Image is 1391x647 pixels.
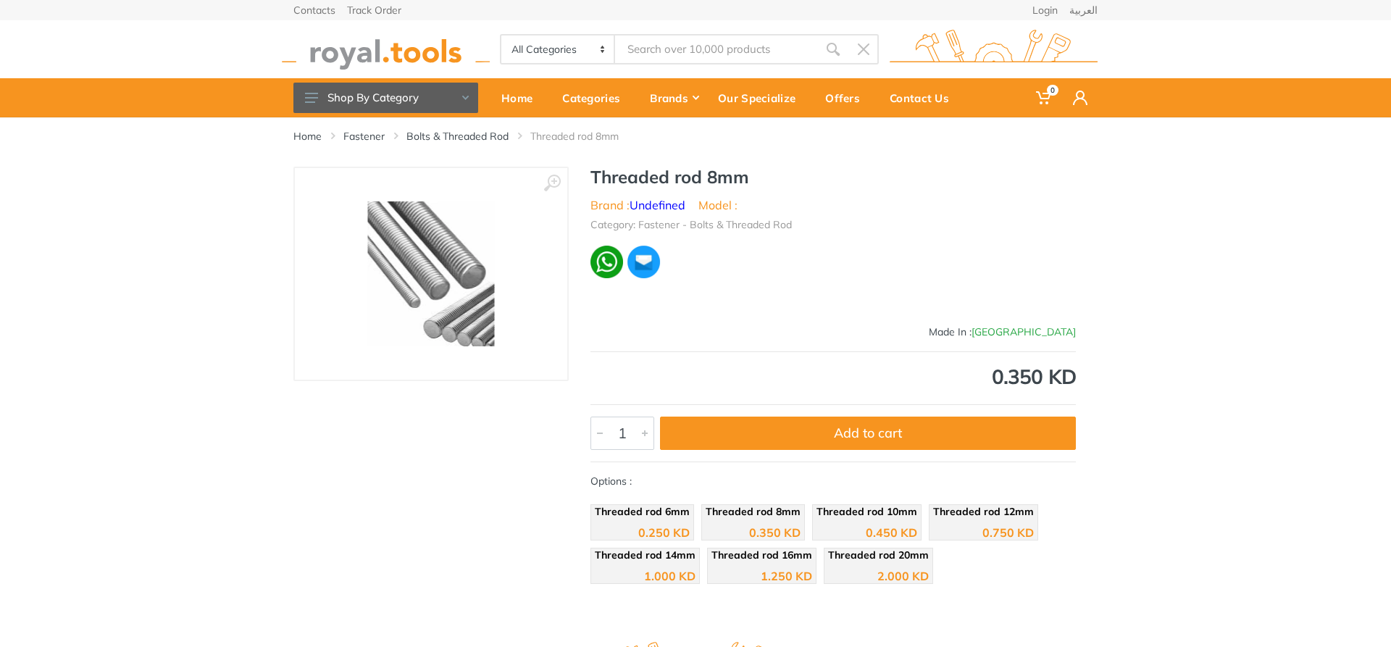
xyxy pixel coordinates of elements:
span: [GEOGRAPHIC_DATA] [972,325,1076,338]
a: Threaded rod 8mm 0.350 KD [701,504,805,540]
h1: Threaded rod 8mm [590,167,1076,188]
span: Threaded rod 6mm [595,505,690,518]
input: Site search [615,34,818,64]
a: 0 [1026,78,1063,117]
div: Offers [815,83,880,113]
a: العربية [1069,5,1098,15]
div: Made In : [590,325,1076,340]
a: Undefined [630,198,685,212]
img: Undefined [1032,288,1076,325]
li: Model : [698,196,738,214]
a: Threaded rod 14mm 1.000 KD [590,548,700,584]
nav: breadcrumb [293,129,1098,143]
a: Bolts & Threaded Rod [406,129,509,143]
a: Contacts [293,5,335,15]
a: Categories [552,78,640,117]
div: Brands [640,83,708,113]
div: Options : [590,474,1076,591]
div: 1.000 KD [644,570,695,582]
span: Threaded rod 10mm [816,505,917,518]
span: Threaded rod 8mm [706,505,801,518]
a: Offers [815,78,880,117]
a: Login [1032,5,1058,15]
div: 0.250 KD [638,527,690,538]
a: Home [293,129,322,143]
div: Our Specialize [708,83,815,113]
span: Threaded rod 14mm [595,548,695,562]
a: Our Specialize [708,78,815,117]
img: wa.webp [590,246,623,278]
select: Category [501,36,615,63]
button: Shop By Category [293,83,478,113]
li: Brand : [590,196,685,214]
span: Threaded rod 12mm [933,505,1034,518]
div: 0.350 KD [590,367,1076,387]
img: ma.webp [626,244,661,280]
a: Track Order [347,5,401,15]
img: royal.tools Logo [890,30,1098,70]
a: Threaded rod 6mm 0.250 KD [590,504,694,540]
li: Category: Fastener - Bolts & Threaded Rod [590,217,792,233]
button: Add to cart [660,417,1076,450]
div: Home [491,83,552,113]
img: Royal Tools - Threaded rod 8mm [368,201,495,346]
div: 2.000 KD [877,570,929,582]
div: Contact Us [880,83,969,113]
span: Threaded rod 20mm [828,548,929,562]
div: Categories [552,83,640,113]
a: Threaded rod 12mm 0.750 KD [929,504,1038,540]
div: 1.250 KD [761,570,812,582]
a: Threaded rod 16mm 1.250 KD [707,548,816,584]
span: 0 [1047,85,1058,96]
li: Threaded rod 8mm [530,129,640,143]
div: 0.750 KD [982,527,1034,538]
div: 0.350 KD [749,527,801,538]
div: 0.450 KD [866,527,917,538]
a: Threaded rod 20mm 2.000 KD [824,548,933,584]
a: Threaded rod 10mm 0.450 KD [812,504,922,540]
img: royal.tools Logo [282,30,490,70]
a: Fastener [343,129,385,143]
a: Home [491,78,552,117]
a: Contact Us [880,78,969,117]
span: Threaded rod 16mm [711,548,812,562]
